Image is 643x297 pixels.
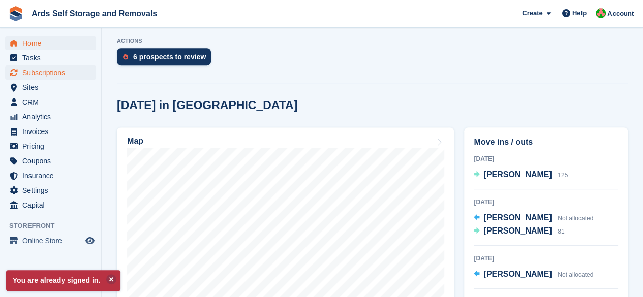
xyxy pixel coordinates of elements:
[5,183,96,197] a: menu
[84,235,96,247] a: Preview store
[133,53,206,61] div: 6 prospects to review
[117,98,297,112] h2: [DATE] in [GEOGRAPHIC_DATA]
[572,8,587,18] span: Help
[22,234,83,248] span: Online Store
[5,139,96,153] a: menu
[22,51,83,65] span: Tasks
[27,5,161,22] a: Ards Self Storage and Removals
[22,139,83,153] span: Pricing
[474,169,568,182] a: [PERSON_NAME] 125
[483,270,552,278] span: [PERSON_NAME]
[474,136,618,148] h2: Move ins / outs
[5,124,96,139] a: menu
[22,95,83,109] span: CRM
[5,36,96,50] a: menu
[117,38,628,44] p: ACTIONS
[483,213,552,222] span: [PERSON_NAME]
[558,271,593,278] span: Not allocated
[522,8,542,18] span: Create
[558,172,568,179] span: 125
[117,48,216,71] a: 6 prospects to review
[9,221,101,231] span: Storefront
[474,268,593,281] a: [PERSON_NAME] Not allocated
[596,8,606,18] img: Ethan McFerran
[474,197,618,207] div: [DATE]
[123,54,128,60] img: prospect-51fa495bee0391a8d652442698ab0144808aea92771e9ea1ae160a38d050c398.svg
[607,9,634,19] span: Account
[483,226,552,235] span: [PERSON_NAME]
[22,154,83,168] span: Coupons
[22,110,83,124] span: Analytics
[558,228,564,235] span: 81
[474,154,618,163] div: [DATE]
[5,65,96,80] a: menu
[22,183,83,197] span: Settings
[22,124,83,139] span: Invoices
[5,95,96,109] a: menu
[558,215,593,222] span: Not allocated
[22,65,83,80] span: Subscriptions
[127,137,143,146] h2: Map
[22,36,83,50] span: Home
[22,169,83,183] span: Insurance
[474,225,564,238] a: [PERSON_NAME] 81
[5,234,96,248] a: menu
[22,80,83,94] span: Sites
[5,80,96,94] a: menu
[5,198,96,212] a: menu
[5,154,96,168] a: menu
[474,254,618,263] div: [DATE]
[5,110,96,124] a: menu
[22,198,83,212] span: Capital
[5,169,96,183] a: menu
[483,170,552,179] span: [PERSON_NAME]
[6,270,120,291] p: You are already signed in.
[5,51,96,65] a: menu
[8,6,23,21] img: stora-icon-8386f47178a22dfd0bd8f6a31ec36ba5ce8667c1dd55bd0f319d3a0aa187defe.svg
[474,212,593,225] a: [PERSON_NAME] Not allocated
